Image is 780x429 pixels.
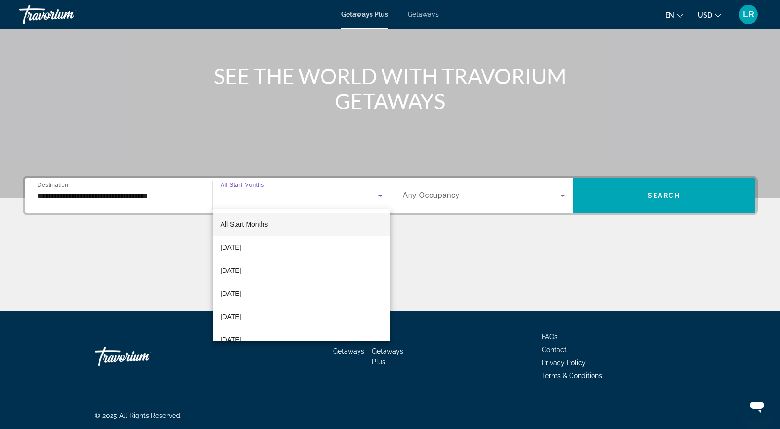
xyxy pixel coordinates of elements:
span: [DATE] [221,242,242,253]
span: [DATE] [221,311,242,322]
span: [DATE] [221,265,242,276]
span: All Start Months [221,221,268,228]
iframe: Button to launch messaging window [742,391,772,421]
span: [DATE] [221,288,242,299]
span: [DATE] [221,334,242,345]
